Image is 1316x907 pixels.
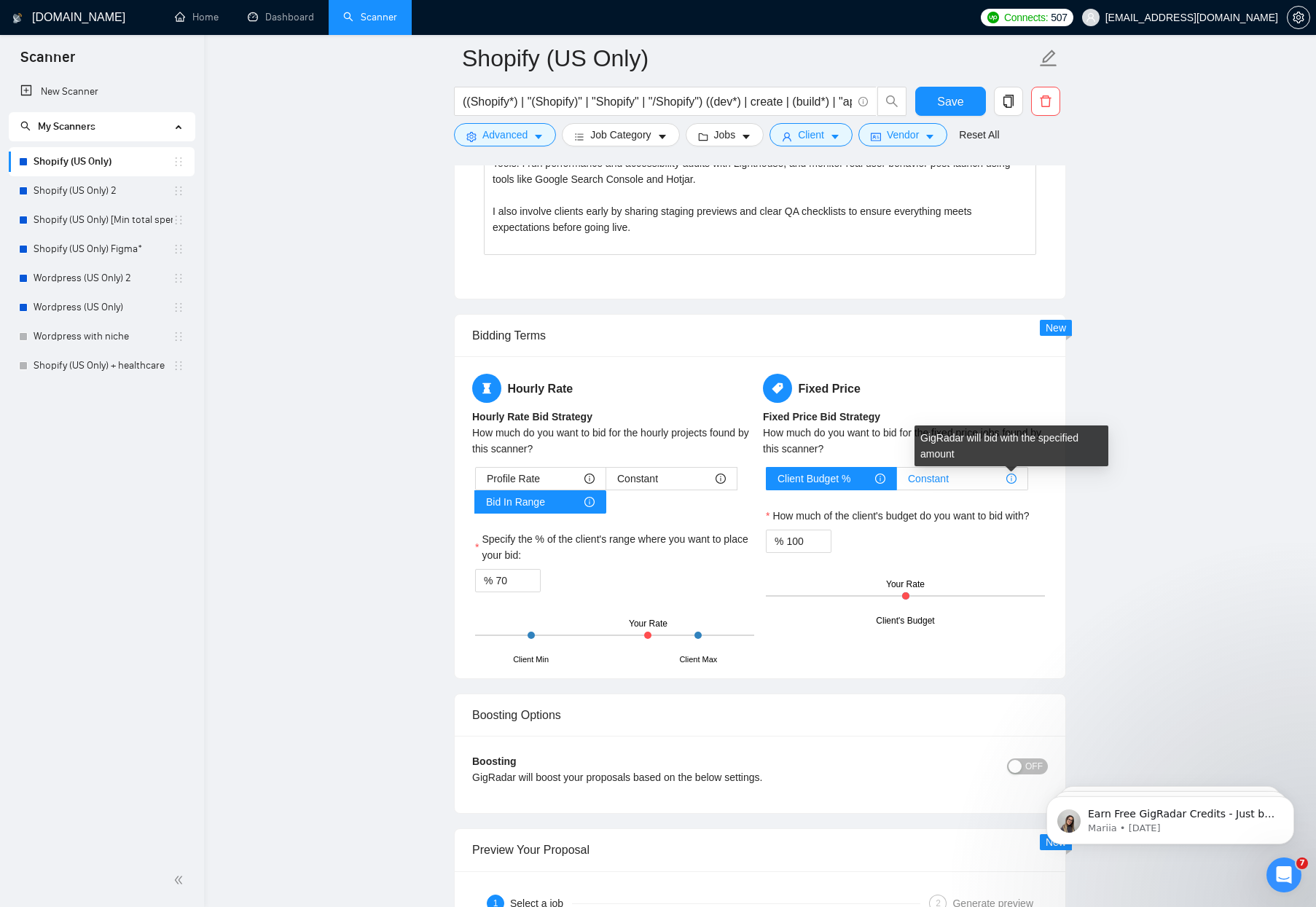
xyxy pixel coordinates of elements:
[937,93,963,111] span: Save
[9,264,195,293] li: Wordpress (US Only) 2
[34,293,173,322] a: Wordpress (US Only)
[716,474,726,484] span: info-circle
[9,293,195,322] li: Wordpress (US Only)
[472,425,757,457] div: How much do you want to bid for the hourly projects found by this scanner?
[786,530,831,552] input: How much of the client's budget do you want to bid with?
[908,468,949,490] span: Constant
[763,425,1048,457] div: How much do you want to bid for the fixed price jobs found by this scanner?
[1031,87,1060,116] button: delete
[173,873,188,887] span: double-left
[698,131,708,142] span: folder
[533,131,544,142] span: caret-down
[513,653,549,666] div: Client Min
[584,497,595,507] span: info-circle
[482,127,528,143] span: Advanced
[995,95,1022,108] span: copy
[9,176,195,205] li: Shopify (US Only) 2
[9,47,87,77] span: Scanner
[914,425,1108,466] div: GigRadar will bid with the specified amount
[173,272,184,284] span: holder
[1046,322,1066,334] span: New
[763,374,792,403] span: tag
[496,570,540,592] input: Specify the % of the client's range where you want to place your bid:
[472,829,1048,871] div: Preview Your Proposal
[462,40,1036,76] input: Scanner name...
[1025,758,1043,774] span: OFF
[9,205,195,235] li: Shopify (US Only) [Min total spent $10k]
[1025,766,1316,868] iframe: Intercom notifications message
[34,147,173,176] a: Shopify (US Only)
[959,127,999,143] a: Reset All
[763,411,880,423] b: Fixed Price Bid Strategy
[987,12,999,23] img: upwork-logo.png
[472,374,501,403] span: hourglass
[1288,12,1309,23] span: setting
[9,351,195,380] li: Shopify (US Only) + healthcare
[830,131,840,142] span: caret-down
[778,468,850,490] span: Client Budget %
[584,474,595,484] span: info-circle
[679,653,717,666] div: Client Max
[714,127,736,143] span: Jobs
[871,131,881,142] span: idcard
[1039,49,1058,68] span: edit
[1032,95,1060,108] span: delete
[766,508,1030,524] label: How much of the client's budget do you want to bid with?
[562,123,679,146] button: barsJob Categorycaret-down
[20,77,183,106] a: New Scanner
[466,131,477,142] span: setting
[886,578,925,592] div: Your Rate
[472,769,904,785] div: GigRadar will boost your proposals based on the below settings.
[875,474,885,484] span: info-circle
[20,120,95,133] span: My Scanners
[915,87,986,116] button: Save
[994,87,1023,116] button: copy
[876,614,934,628] div: Client's Budget
[858,97,868,106] span: info-circle
[173,214,184,226] span: holder
[887,127,919,143] span: Vendor
[1086,12,1096,23] span: user
[34,205,173,235] a: Shopify (US Only) [Min total spent $10k]
[782,131,792,142] span: user
[878,95,906,108] span: search
[686,123,764,146] button: folderJobscaret-down
[343,11,397,23] a: searchScanner
[629,617,667,631] div: Your Rate
[1287,6,1310,29] button: setting
[9,322,195,351] li: Wordpress with niche
[472,374,757,403] h5: Hourly Rate
[475,531,754,563] label: Specify the % of the client's range where you want to place your bid:
[34,176,173,205] a: Shopify (US Only) 2
[472,411,592,423] b: Hourly Rate Bid Strategy
[34,351,173,380] a: Shopify (US Only) + healthcare
[173,243,184,255] span: holder
[769,123,853,146] button: userClientcaret-down
[472,315,1048,356] div: Bidding Terms
[34,322,173,351] a: Wordpress with niche
[9,235,195,264] li: Shopify (US Only) Figma*
[574,131,584,142] span: bars
[12,7,23,30] img: logo
[175,11,219,23] a: homeHome
[1266,857,1301,892] iframe: Intercom live chat
[20,121,31,131] span: search
[34,264,173,293] a: Wordpress (US Only) 2
[763,374,1048,403] h5: Fixed Price
[173,360,184,372] span: holder
[472,694,1048,736] div: Boosting Options
[877,87,906,116] button: search
[1287,12,1310,23] a: setting
[173,185,184,197] span: holder
[1296,857,1308,869] span: 7
[858,123,947,146] button: idcardVendorcaret-down
[9,147,195,176] li: Shopify (US Only)
[486,491,545,513] span: Bid In Range
[38,120,95,133] span: My Scanners
[472,755,517,767] b: Boosting
[463,93,852,111] input: Search Freelance Jobs...
[173,331,184,342] span: holder
[454,123,556,146] button: settingAdvancedcaret-down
